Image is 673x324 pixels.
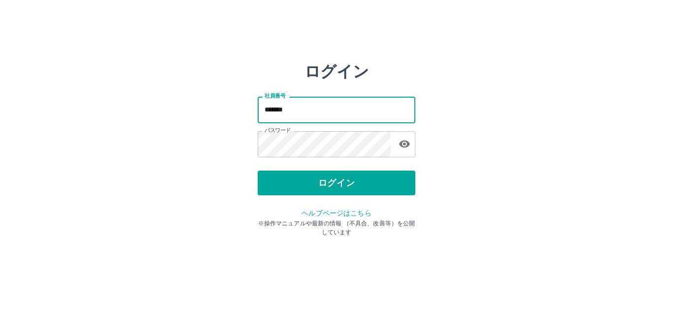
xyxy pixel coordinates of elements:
[265,127,291,134] label: パスワード
[304,62,369,81] h2: ログイン
[265,92,285,100] label: 社員番号
[258,219,415,237] p: ※操作マニュアルや最新の情報 （不具合、改善等）を公開しています
[302,209,371,217] a: ヘルプページはこちら
[258,171,415,195] button: ログイン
